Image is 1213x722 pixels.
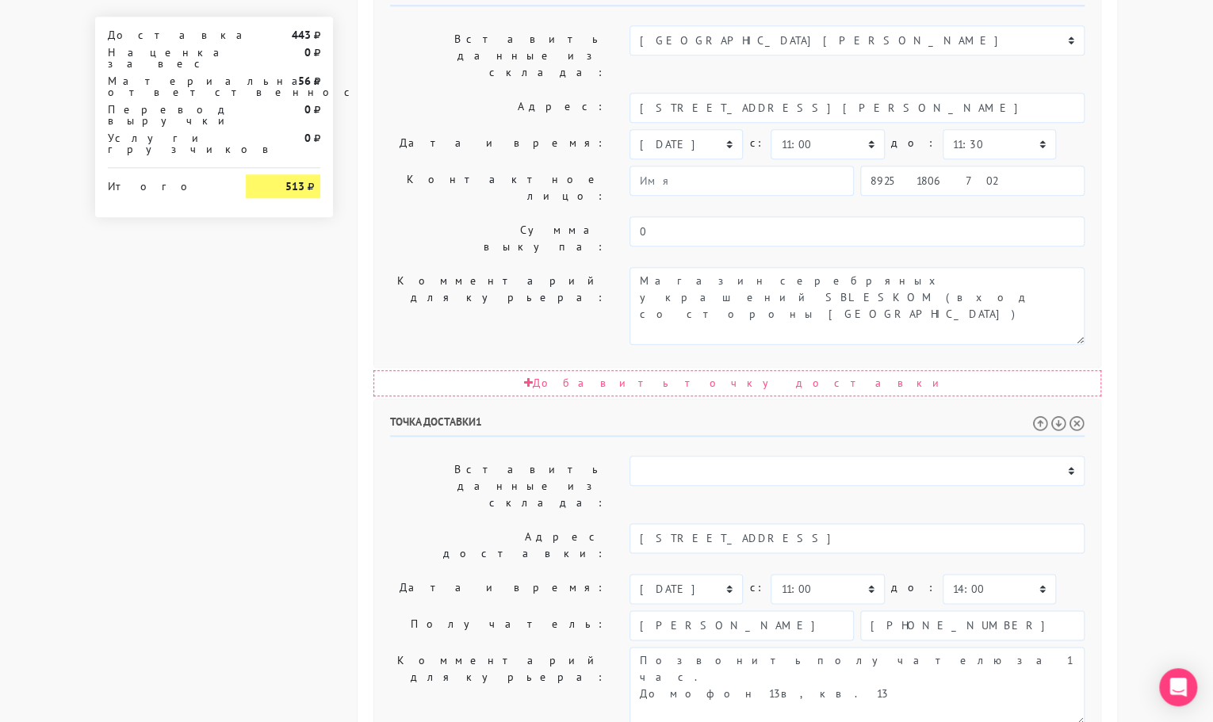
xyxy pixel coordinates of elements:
label: до: [891,129,936,157]
label: Вставить данные из склада: [378,25,618,86]
label: Получатель: [378,610,618,640]
h6: Точка доставки [390,415,1085,437]
div: Добавить точку доставки [373,370,1101,396]
strong: 0 [304,45,311,59]
input: Телефон [860,166,1085,196]
label: Дата и время: [378,574,618,604]
div: Перевод выручки [96,104,234,126]
div: Материальная ответственность [96,75,234,97]
strong: 443 [292,28,311,42]
label: Комментарий для курьера: [378,267,618,345]
div: Доставка [96,29,234,40]
label: c: [749,574,764,602]
label: до: [891,574,936,602]
label: Дата и время: [378,129,618,159]
div: Наценка за вес [96,47,234,69]
label: Контактное лицо: [378,166,618,210]
label: Вставить данные из склада: [378,456,618,517]
strong: 0 [304,102,311,117]
div: Open Intercom Messenger [1159,668,1197,706]
strong: 513 [285,179,304,193]
input: Телефон [860,610,1085,640]
input: Имя [629,610,854,640]
label: Адрес доставки: [378,523,618,567]
label: Сумма выкупа: [378,216,618,261]
strong: 56 [298,74,311,88]
input: Имя [629,166,854,196]
div: Услуги грузчиков [96,132,234,155]
div: Итого [108,174,222,192]
span: 1 [476,414,482,429]
label: c: [749,129,764,157]
label: Адрес: [378,93,618,123]
strong: 0 [304,131,311,145]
